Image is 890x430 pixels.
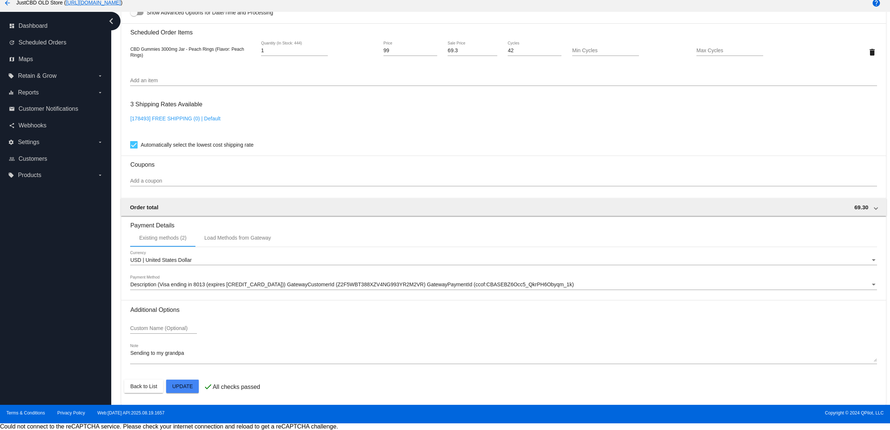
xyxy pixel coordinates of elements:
input: Max Cycles [696,48,763,54]
a: update Scheduled Orders [9,37,103,49]
span: Reports [18,89,39,96]
span: Description (Visa ending in 8013 (expires [CREDIT_CARD_DATA])) GatewayCustomerId (Z2F5WBT388XZV4N... [130,281,574,287]
mat-expansion-panel-header: Order total 69.30 [121,198,886,216]
a: share Webhooks [9,120,103,131]
input: Custom Name (Optional) [130,326,197,331]
i: update [9,40,15,46]
a: Web:[DATE] API:2025.08.19.1657 [98,410,165,416]
span: USD | United States Dollar [130,257,191,263]
mat-icon: check [204,382,212,391]
i: share [9,123,15,129]
span: Customers [19,156,47,162]
mat-icon: delete [868,48,877,57]
span: Settings [18,139,39,146]
span: Scheduled Orders [19,39,66,46]
span: Retain & Grow [18,73,56,79]
i: people_outline [9,156,15,162]
i: settings [8,139,14,145]
span: Webhooks [19,122,46,129]
span: Customer Notifications [19,106,78,112]
a: Terms & Conditions [6,410,45,416]
span: CBD Gummies 3000mg Jar - Peach Rings (Flavor: Peach Rings) [130,47,244,58]
a: map Maps [9,53,103,65]
span: 69.30 [854,204,868,210]
span: Automatically select the lowest cost shipping rate [141,140,253,149]
button: Update [166,380,199,393]
span: Order total [130,204,158,210]
p: All checks passed [212,384,260,390]
i: map [9,56,15,62]
input: Add an item [130,78,877,84]
span: Products [18,172,41,179]
a: email Customer Notifications [9,103,103,115]
h3: Additional Options [130,306,877,313]
input: Sale Price [448,48,497,54]
a: dashboard Dashboard [9,20,103,32]
a: people_outline Customers [9,153,103,165]
h3: Payment Details [130,216,877,229]
span: Copyright © 2024 QPilot, LLC [451,410,884,416]
i: email [9,106,15,112]
i: arrow_drop_down [97,139,103,145]
a: [178493] FREE SHIPPING (0) | Default [130,116,220,121]
i: arrow_drop_down [97,73,103,79]
input: Min Cycles [572,48,639,54]
h3: 3 Shipping Rates Available [130,96,202,112]
input: Cycles [508,48,561,54]
i: local_offer [8,73,14,79]
i: chevron_left [105,15,117,27]
h3: Coupons [130,156,877,168]
mat-select: Payment Method [130,282,877,288]
span: Update [172,383,193,389]
input: Price [383,48,437,54]
input: Add a coupon [130,178,877,184]
i: dashboard [9,23,15,29]
a: Privacy Policy [57,410,85,416]
i: arrow_drop_down [97,172,103,178]
div: Existing methods (2) [139,235,187,241]
button: Back to List [124,380,163,393]
i: arrow_drop_down [97,90,103,96]
input: Quantity (In Stock: 444) [261,48,328,54]
i: local_offer [8,172,14,178]
mat-select: Currency [130,257,877,263]
span: Back to List [130,383,157,389]
span: Dashboard [19,23,47,29]
span: Maps [19,56,33,63]
h3: Scheduled Order Items [130,23,877,36]
i: equalizer [8,90,14,96]
div: Load Methods from Gateway [204,235,271,241]
span: Show Advanced Options for Date/Time and Processing [146,9,273,16]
